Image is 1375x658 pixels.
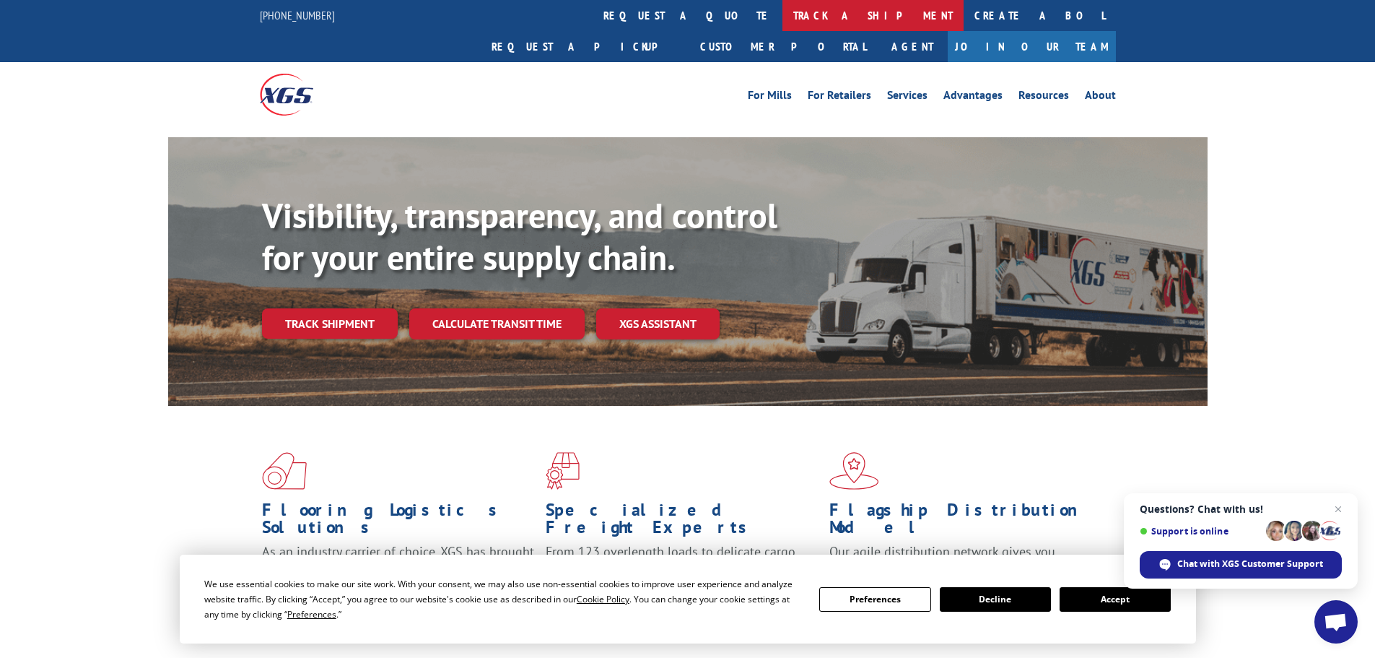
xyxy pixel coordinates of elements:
b: Visibility, transparency, and control for your entire supply chain. [262,193,777,280]
span: Cookie Policy [577,593,629,605]
span: Our agile distribution network gives you nationwide inventory management on demand. [829,543,1095,577]
div: We use essential cookies to make our site work. With your consent, we may also use non-essential ... [204,576,802,622]
a: Track shipment [262,308,398,339]
a: Open chat [1314,600,1358,644]
a: Request a pickup [481,31,689,62]
button: Preferences [819,587,930,612]
button: Accept [1060,587,1171,612]
a: Resources [1018,90,1069,105]
h1: Flooring Logistics Solutions [262,501,535,543]
a: Services [887,90,927,105]
span: Questions? Chat with us! [1140,503,1342,515]
span: Preferences [287,608,336,620]
img: xgs-icon-focused-on-flooring-red [546,452,580,490]
a: [PHONE_NUMBER] [260,8,335,22]
a: For Retailers [808,90,871,105]
h1: Specialized Freight Experts [546,501,819,543]
div: Cookie Consent Prompt [180,555,1196,644]
a: XGS ASSISTANT [596,308,720,339]
a: About [1085,90,1116,105]
span: As an industry carrier of choice, XGS has brought innovation and dedication to flooring logistics... [262,543,534,594]
span: Support is online [1140,526,1261,537]
span: Chat with XGS Customer Support [1177,558,1323,571]
button: Decline [940,587,1051,612]
a: For Mills [748,90,792,105]
img: xgs-icon-flagship-distribution-model-red [829,452,879,490]
p: From 123 overlength loads to delicate cargo, our experienced staff knows the best way to move you... [546,543,819,607]
a: Agent [877,31,948,62]
span: Chat with XGS Customer Support [1140,551,1342,579]
a: Customer Portal [689,31,877,62]
h1: Flagship Distribution Model [829,501,1102,543]
a: Advantages [943,90,1003,105]
a: Calculate transit time [409,308,585,339]
a: Join Our Team [948,31,1116,62]
img: xgs-icon-total-supply-chain-intelligence-red [262,452,307,490]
